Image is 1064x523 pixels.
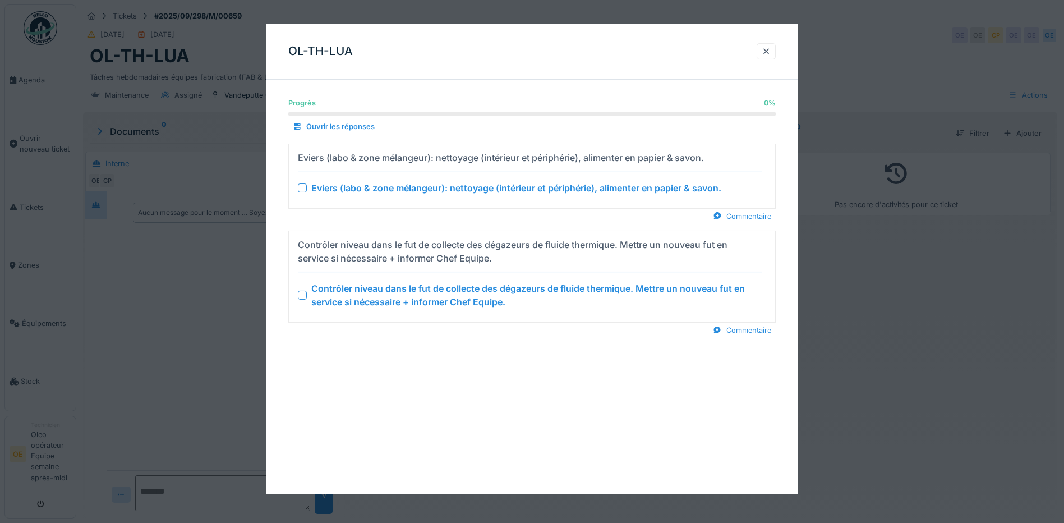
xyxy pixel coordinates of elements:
[311,181,721,195] div: Eviers (labo & zone mélangeur): nettoyage (intérieur et périphérie), alimenter en papier & savon.
[708,209,776,224] div: Commentaire
[311,282,762,309] div: Contrôler niveau dans le fut de collecte des dégazeurs de fluide thermique. Mettre un nouveau fut...
[288,119,379,134] div: Ouvrir les réponses
[298,151,704,164] div: Eviers (labo & zone mélangeur): nettoyage (intérieur et périphérie), alimenter en papier & savon.
[288,98,316,108] div: Progrès
[288,112,776,116] progress: 0 %
[293,236,771,318] summary: Contrôler niveau dans le fut de collecte des dégazeurs de fluide thermique. Mettre un nouveau fut...
[298,238,757,265] div: Contrôler niveau dans le fut de collecte des dégazeurs de fluide thermique. Mettre un nouveau fut...
[293,149,771,204] summary: Eviers (labo & zone mélangeur): nettoyage (intérieur et périphérie), alimenter en papier & savon....
[708,323,776,338] div: Commentaire
[764,98,776,108] div: 0 %
[288,44,353,58] h3: OL-TH-LUA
